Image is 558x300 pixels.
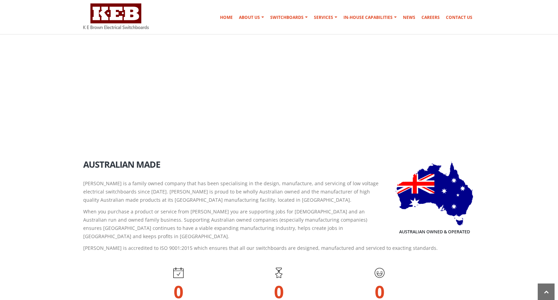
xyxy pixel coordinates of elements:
a: Careers [419,11,442,24]
a: Home [434,121,446,126]
a: Services [311,11,340,24]
h5: Australian Owned & Operated [399,229,470,235]
a: Home [217,11,236,24]
p: When you purchase a product or service from [PERSON_NAME] you are supporting jobs for [DEMOGRAPHI... [83,208,475,241]
a: About Us [236,11,267,24]
a: Switchboards [267,11,310,24]
a: Contact Us [443,11,475,24]
p: [PERSON_NAME] is accredited to ISO 9001:2015 which ensures that all our switchboards are designed... [83,244,475,252]
img: K E Brown Electrical Switchboards [83,3,149,29]
a: In-house Capabilities [341,11,400,24]
li: About Us [447,120,473,128]
a: News [400,11,418,24]
h2: Australian Made [83,160,475,169]
h1: About Us [83,115,126,135]
p: [PERSON_NAME] is a family owned company that has been specialising in the design, manufacture, an... [83,179,475,204]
